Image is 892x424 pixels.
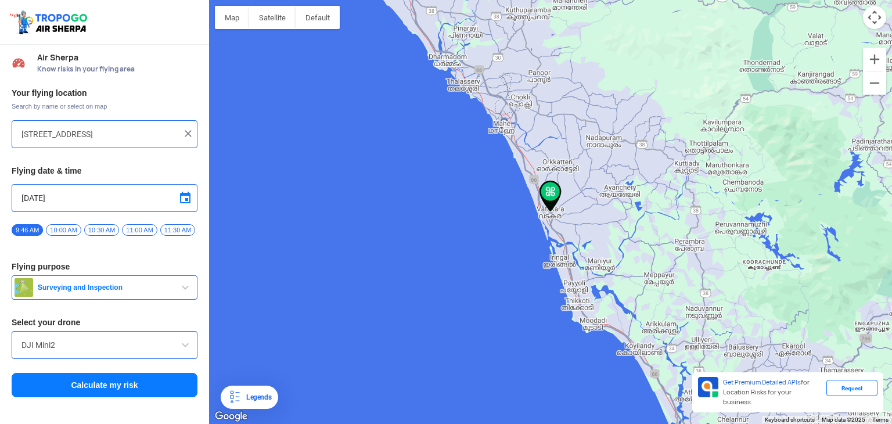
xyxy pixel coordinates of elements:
[215,6,249,29] button: Show street map
[160,224,195,236] span: 11:30 AM
[212,409,250,424] img: Google
[21,191,188,205] input: Select Date
[826,380,877,396] div: Request
[21,127,179,141] input: Search your flying location
[21,338,188,352] input: Search by name or Brand
[12,373,197,397] button: Calculate my risk
[37,64,197,74] span: Know risks in your flying area
[122,224,157,236] span: 11:00 AM
[12,224,43,236] span: 9:46 AM
[37,53,197,62] span: Air Sherpa
[12,167,197,175] h3: Flying date & time
[863,71,886,95] button: Zoom out
[228,390,242,404] img: Legends
[718,377,826,408] div: for Location Risks for your business.
[723,378,801,386] span: Get Premium Detailed APIs
[822,416,865,423] span: Map data ©2025
[15,278,33,297] img: survey.png
[12,275,197,300] button: Surveying and Inspection
[212,409,250,424] a: Open this area in Google Maps (opens a new window)
[12,263,197,271] h3: Flying purpose
[698,377,718,397] img: Premium APIs
[12,89,197,97] h3: Your flying location
[84,224,119,236] span: 10:30 AM
[12,102,197,111] span: Search by name or select on map
[863,6,886,29] button: Map camera controls
[182,128,194,139] img: ic_close.png
[242,390,271,404] div: Legends
[12,56,26,70] img: Risk Scores
[249,6,296,29] button: Show satellite imagery
[33,283,178,292] span: Surveying and Inspection
[765,416,815,424] button: Keyboard shortcuts
[863,48,886,71] button: Zoom in
[872,416,889,423] a: Terms
[12,318,197,326] h3: Select your drone
[9,9,91,35] img: ic_tgdronemaps.svg
[46,224,81,236] span: 10:00 AM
